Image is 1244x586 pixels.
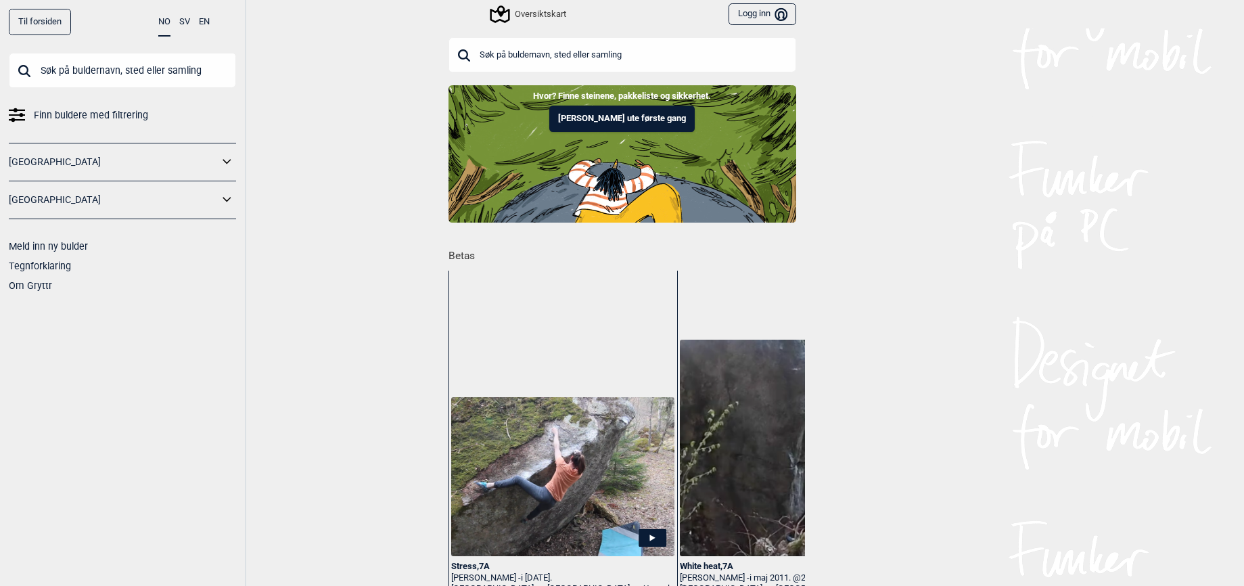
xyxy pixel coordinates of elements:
[451,397,674,556] img: Anna pa Stress
[9,280,52,291] a: Om Gryttr
[9,261,71,271] a: Tegnforklaring
[549,106,695,132] button: [PERSON_NAME] ute første gang
[729,3,796,26] button: Logg inn
[158,9,170,37] button: NO
[199,9,210,35] button: EN
[492,6,566,22] div: Oversiktskart
[9,190,218,210] a: [GEOGRAPHIC_DATA]
[448,37,796,72] input: Søk på buldernavn, sted eller samling
[9,9,71,35] a: Til forsiden
[179,9,190,35] button: SV
[680,340,902,556] img: Johan pa White heat
[451,561,674,572] div: Stress , 7A
[9,53,236,88] input: Søk på buldernavn, sted eller samling
[451,572,674,584] div: [PERSON_NAME] -
[521,572,552,583] span: i [DATE].
[9,152,218,172] a: [GEOGRAPHIC_DATA]
[680,572,902,584] div: [PERSON_NAME] -
[680,561,902,572] div: White heat , 7A
[34,106,148,125] span: Finn buldere med filtrering
[9,106,236,125] a: Finn buldere med filtrering
[448,85,796,222] img: Indoor to outdoor
[750,572,817,583] span: i maj 2011. @2:06
[448,240,805,264] h1: Betas
[10,89,1234,103] p: Hvor? Finne steinene, pakkeliste og sikkerhet.
[9,241,88,252] a: Meld inn ny bulder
